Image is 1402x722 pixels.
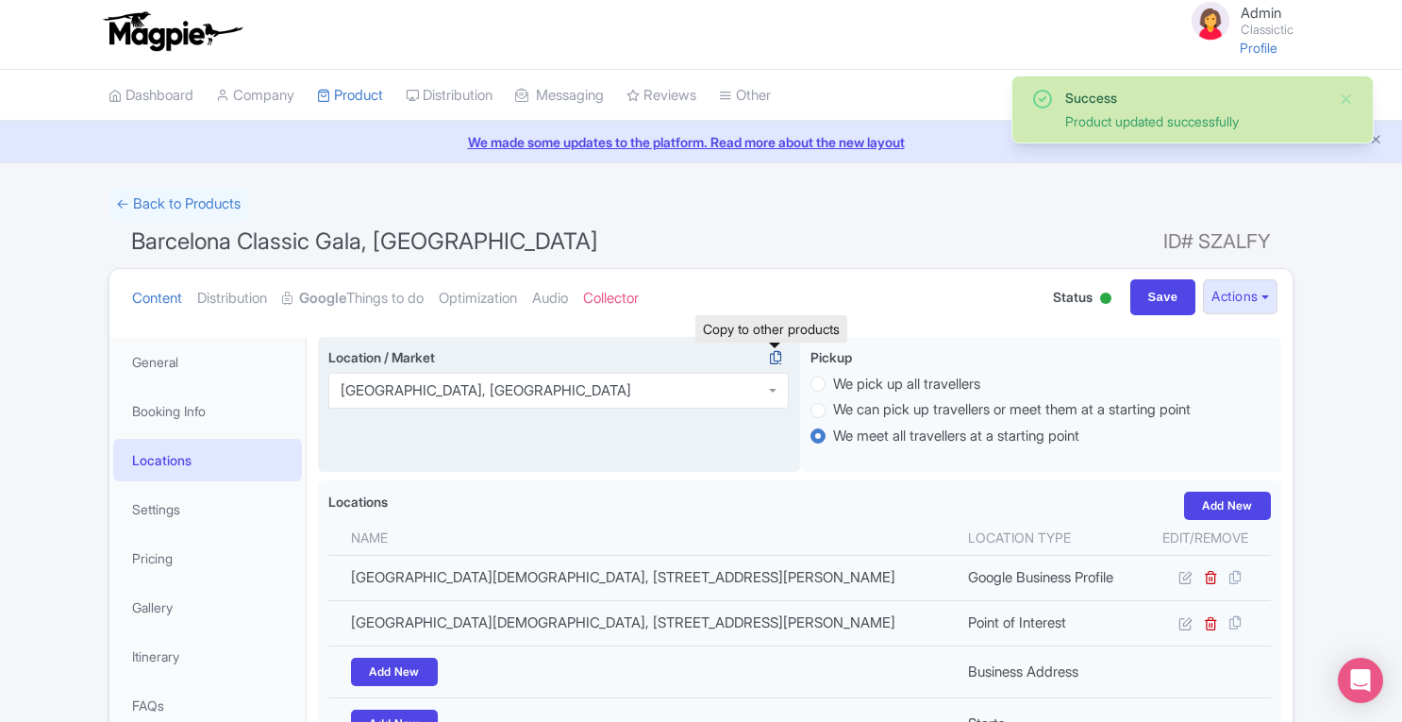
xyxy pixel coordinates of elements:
div: Active [1096,285,1115,314]
a: Itinerary [113,635,302,678]
div: Copy to other products [695,315,847,343]
div: Open Intercom Messenger [1338,658,1383,703]
label: We pick up all travellers [833,374,980,395]
th: Name [328,520,957,556]
a: Product [317,70,383,122]
div: Success [1065,88,1324,108]
label: We meet all travellers at a starting point [833,426,1079,447]
a: Dashboard [108,70,193,122]
a: Distribution [406,70,492,122]
a: Booking Info [113,390,302,432]
button: Close announcement [1369,130,1383,152]
a: Collector [583,269,639,328]
a: Settings [113,488,302,530]
span: Barcelona Classic Gala, [GEOGRAPHIC_DATA] [131,227,598,255]
td: Google Business Profile [957,555,1140,600]
label: We can pick up travellers or meet them at a starting point [833,399,1191,421]
td: [GEOGRAPHIC_DATA][DEMOGRAPHIC_DATA], [STREET_ADDRESS][PERSON_NAME] [328,600,957,646]
th: Location type [957,520,1140,556]
a: Reviews [626,70,696,122]
a: General [113,341,302,383]
td: Point of Interest [957,600,1140,646]
div: Product updated successfully [1065,111,1324,131]
a: Locations [113,439,302,481]
a: Other [719,70,771,122]
a: We made some updates to the platform. Read more about the new layout [11,132,1391,152]
a: Optimization [439,269,517,328]
th: Edit/Remove [1140,520,1271,556]
a: Add New [1184,492,1271,520]
td: Business Address [957,646,1140,698]
strong: Google [299,288,346,310]
button: Close [1339,88,1354,110]
span: Status [1053,287,1093,307]
small: Classictic [1241,24,1294,36]
input: Save [1130,279,1196,315]
a: Gallery [113,586,302,629]
span: Pickup [810,349,852,365]
a: Content [132,269,182,328]
a: Profile [1240,40,1277,56]
div: [GEOGRAPHIC_DATA], [GEOGRAPHIC_DATA] [341,382,631,399]
span: Admin [1241,4,1281,22]
a: GoogleThings to do [282,269,424,328]
span: ID# SZALFY [1163,223,1271,260]
a: Messaging [515,70,604,122]
span: Location / Market [328,349,435,365]
a: Audio [532,269,568,328]
label: Locations [328,492,388,512]
a: ← Back to Products [108,186,248,223]
a: Add New [351,658,438,686]
img: logo-ab69f6fb50320c5b225c76a69d11143b.png [99,10,245,52]
td: [GEOGRAPHIC_DATA][DEMOGRAPHIC_DATA], [STREET_ADDRESS][PERSON_NAME] [328,555,957,600]
button: Actions [1203,279,1277,314]
a: Company [216,70,294,122]
a: Pricing [113,537,302,579]
a: Distribution [197,269,267,328]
